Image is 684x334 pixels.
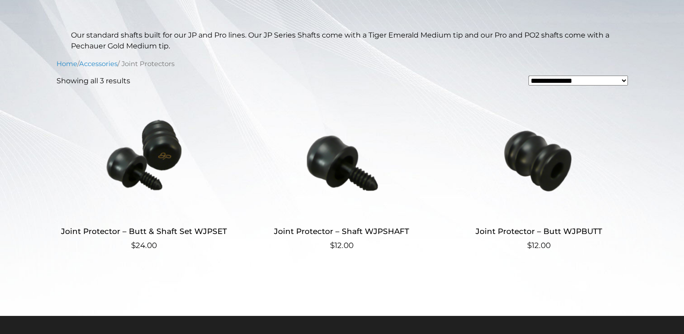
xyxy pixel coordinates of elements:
[528,76,628,86] select: Shop order
[57,76,130,86] p: Showing all 3 results
[254,94,429,252] a: Joint Protector – Shaft WJPSHAFT $12.00
[57,94,232,216] img: Joint Protector - Butt & Shaft Set WJPSET
[71,30,613,52] p: Our standard shafts built for our JP and Pro lines. Our JP Series Shafts come with a Tiger Emeral...
[527,241,532,250] span: $
[131,241,157,250] bdi: 24.00
[79,60,118,68] a: Accessories
[57,60,77,68] a: Home
[451,94,627,216] img: Joint Protector - Butt WJPBUTT
[254,94,429,216] img: Joint Protector - Shaft WJPSHAFT
[57,94,232,252] a: Joint Protector – Butt & Shaft Set WJPSET $24.00
[57,223,232,240] h2: Joint Protector – Butt & Shaft Set WJPSET
[254,223,429,240] h2: Joint Protector – Shaft WJPSHAFT
[451,94,627,252] a: Joint Protector – Butt WJPBUTT $12.00
[131,241,136,250] span: $
[330,241,354,250] bdi: 12.00
[451,223,627,240] h2: Joint Protector – Butt WJPBUTT
[57,59,628,69] nav: Breadcrumb
[330,241,335,250] span: $
[527,241,551,250] bdi: 12.00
